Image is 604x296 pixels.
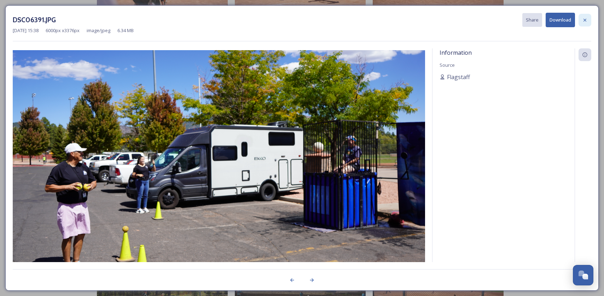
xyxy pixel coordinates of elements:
span: Source [440,62,455,68]
button: Share [522,13,542,27]
span: Information [440,49,472,57]
img: DSC06391.JPG [13,50,425,282]
span: Flagstaff [447,73,470,81]
button: Open Chat [573,265,593,285]
span: 6.34 MB [117,27,134,34]
h3: DSC06391.JPG [13,15,56,25]
span: image/jpeg [87,27,110,34]
span: 6000 px x 3376 px [46,27,80,34]
span: [DATE] 15:38 [13,27,39,34]
button: Download [546,13,575,27]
